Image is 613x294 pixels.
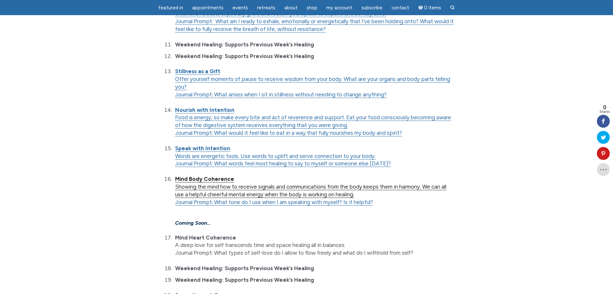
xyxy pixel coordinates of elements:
[418,5,424,11] i: Cart
[175,145,230,152] strong: Speak with Intention
[599,110,610,113] span: Shares
[175,160,391,167] a: Journal Prompt: What words feel most healing to say to myself or someone else [DATE]?
[175,220,211,226] em: Coming Soon…
[253,2,279,14] a: Retreats
[175,68,220,74] strong: Stillness as a Gift
[307,5,317,11] span: Shop
[175,277,314,283] strong: Weekend Healing: Supports Previous Week’s Healing
[388,2,413,14] a: Contact
[232,5,248,11] span: Events
[303,2,321,14] a: Shop
[175,176,446,198] a: Mind Body Coherence Showing the mind how to receive signals and communications from the body keep...
[175,130,402,136] a: Journal Prompt: What would it feel like to eat in a way that fully nourishes my body and spirit?
[175,68,450,90] a: Stillness as a Gift Offer yourself moments of pause to receive wisdom from your body. What are yo...
[257,5,275,11] span: Retreats
[414,1,445,14] a: Cart0 items
[192,5,223,11] span: Appointments
[175,265,314,271] strong: Weekend Healing: Supports Previous Week’s Healing
[173,234,455,257] li: A deep love for self transcends time and space healing all in balances. Journal Prompt: What type...
[175,18,454,33] a: Journal Prompt: What am I ready to exhale, emotionally or energetically that I’ve been holding on...
[229,2,252,14] a: Events
[358,2,386,14] a: Subscribe
[175,107,451,129] a: Nourish with Intention Food is energy, so make every bite and act of reverence and support. Eat y...
[326,5,352,11] span: My Account
[175,234,236,241] strong: Mind Heart Coherence
[424,5,441,10] span: 0 items
[188,2,227,14] a: Appointments
[175,41,314,48] strong: Weekend Healing: Supports Previous Week’s Healing
[154,2,187,14] a: featured in
[599,104,610,110] span: 0
[175,199,373,206] a: Journal Prompt: What tone do I use when I am speaking with myself? Is it helpful?
[175,107,234,113] strong: Nourish with Intention
[175,145,376,160] a: Speak with Intention Words are energetic tools. Use words to uplift and serve connection to your ...
[175,91,387,98] a: Journal Prompt: What arises when I sit in stillness without needing to change anything?
[158,5,183,11] span: featured in
[284,5,298,11] span: About
[361,5,382,11] span: Subscribe
[175,176,234,182] strong: Mind Body Coherence
[391,5,409,11] span: Contact
[322,2,356,14] a: My Account
[281,2,302,14] a: About
[175,53,314,59] strong: Weekend Healing: Supports Previous Week’s Healing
